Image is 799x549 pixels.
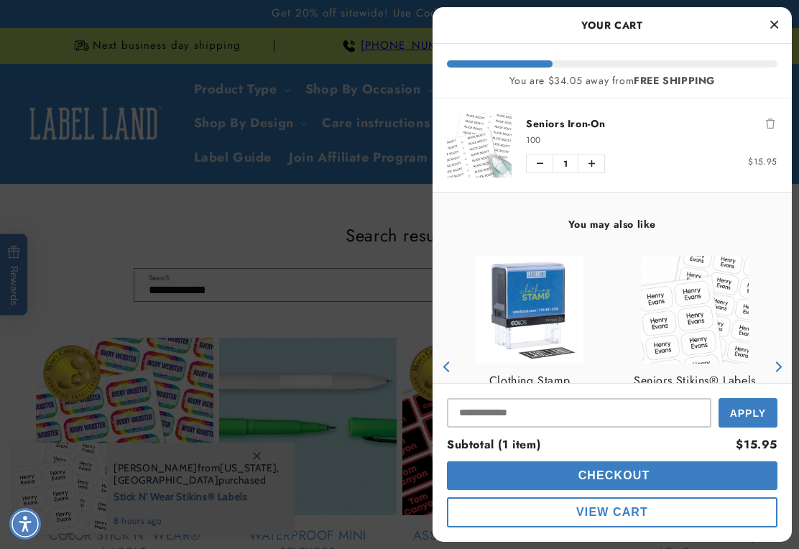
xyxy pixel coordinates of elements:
input: Input Discount [447,398,711,428]
button: cart [447,497,777,527]
a: Seniors Iron-On [526,116,777,131]
button: Next [767,356,788,378]
div: Accessibility Menu [9,508,41,540]
span: Subtotal (1 item) [447,436,540,453]
div: You are $34.05 away from [447,75,777,87]
span: View Cart [576,506,648,518]
button: Close gorgias live chat [237,5,280,48]
button: Previous [436,356,458,378]
button: Apply [719,398,777,428]
div: $15.95 [736,435,777,456]
span: Checkout [575,469,650,481]
button: Decrease quantity of Seniors Iron-On [527,155,553,172]
div: 100 [526,134,777,146]
span: $15.95 [748,155,777,168]
textarea: Type your message here [12,19,188,36]
img: Clothing Stamp - Label Land [476,256,583,364]
span: Apply [730,407,766,419]
a: View Seniors Stikins® Labels [634,371,756,392]
div: product [447,241,612,492]
span: 1 [553,155,578,172]
button: cart [447,461,777,490]
li: product [447,98,777,192]
h4: You may also like [447,218,777,231]
a: View Clothing Stamp [489,371,570,392]
button: Close Cart [763,14,785,36]
img: View Seniors Stikins® Labels [641,256,749,364]
img: Nursing Home Iron-On - Label Land [447,113,512,177]
button: Increase quantity of Seniors Iron-On [578,155,604,172]
button: Remove Seniors Iron-On [763,116,777,131]
h2: Your Cart [447,14,777,36]
b: FREE SHIPPING [634,73,715,88]
div: product [612,241,777,492]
